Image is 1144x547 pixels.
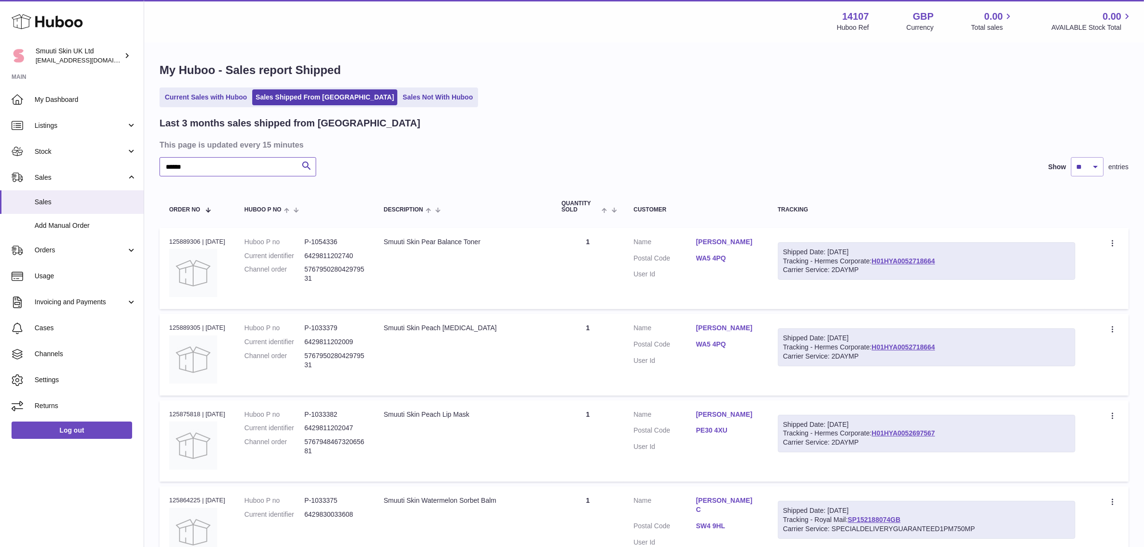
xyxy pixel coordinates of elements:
div: Shipped Date: [DATE] [783,334,1070,343]
a: WA5 4PQ [696,254,759,263]
dt: User Id [634,270,696,279]
a: PE30 4XU [696,426,759,435]
img: no-photo.jpg [169,422,217,470]
span: Stock [35,147,126,156]
div: 125864225 | [DATE] [169,496,225,505]
dd: P-1033375 [305,496,365,505]
div: Carrier Service: 2DAYMP [783,438,1070,447]
dt: Huboo P no [245,496,305,505]
dt: Huboo P no [245,410,305,419]
a: SP152188074GB [848,516,900,523]
strong: 14107 [842,10,869,23]
span: My Dashboard [35,95,136,104]
img: no-photo.jpg [169,249,217,297]
dt: Postal Code [634,340,696,351]
span: Orders [35,246,126,255]
div: Tracking - Royal Mail: [778,501,1075,539]
div: Shipped Date: [DATE] [783,506,1070,515]
img: no-photo.jpg [169,336,217,384]
span: Quantity Sold [562,200,600,213]
a: Sales Shipped From [GEOGRAPHIC_DATA] [252,89,397,105]
dt: Channel order [245,351,305,370]
a: Current Sales with Huboo [161,89,250,105]
span: Cases [35,323,136,333]
div: 125889306 | [DATE] [169,237,225,246]
dt: Current identifier [245,423,305,433]
div: Smuuti Skin Watermelon Sorbet Balm [384,496,542,505]
dd: 576795028042979531 [305,265,365,283]
dd: 6429830033608 [305,510,365,519]
span: Sales [35,198,136,207]
a: [PERSON_NAME] [696,410,759,419]
dt: Huboo P no [245,323,305,333]
span: [EMAIL_ADDRESS][DOMAIN_NAME] [36,56,141,64]
span: Channels [35,349,136,359]
dd: 576794846732065681 [305,437,365,456]
div: 125889305 | [DATE] [169,323,225,332]
dd: P-1054336 [305,237,365,247]
div: Tracking - Hermes Corporate: [778,415,1075,453]
div: Shipped Date: [DATE] [783,420,1070,429]
span: Settings [35,375,136,385]
label: Show [1048,162,1066,172]
dd: 6429811202047 [305,423,365,433]
span: entries [1108,162,1129,172]
div: Huboo Ref [837,23,869,32]
h2: Last 3 months sales shipped from [GEOGRAPHIC_DATA] [160,117,420,130]
dt: User Id [634,538,696,547]
div: Tracking - Hermes Corporate: [778,242,1075,280]
dd: 576795028042979531 [305,351,365,370]
div: Customer [634,207,759,213]
span: 0.00 [984,10,1003,23]
span: Huboo P no [245,207,282,213]
dt: Postal Code [634,254,696,265]
dd: 6429811202009 [305,337,365,347]
a: [PERSON_NAME] C [696,496,759,514]
dt: Current identifier [245,510,305,519]
dt: User Id [634,356,696,365]
div: Carrier Service: SPECIALDELIVERYGUARANTEED1PM750MP [783,524,1070,534]
span: Sales [35,173,126,182]
h3: This page is updated every 15 minutes [160,139,1126,150]
div: Smuuti Skin UK Ltd [36,47,122,65]
a: H01HYA0052718664 [872,257,935,265]
dt: Channel order [245,265,305,283]
dt: Current identifier [245,251,305,261]
div: Currency [907,23,934,32]
div: Shipped Date: [DATE] [783,248,1070,257]
dt: Name [634,323,696,335]
a: Sales Not With Huboo [399,89,476,105]
span: 0.00 [1103,10,1121,23]
div: Smuuti Skin Peach [MEDICAL_DATA] [384,323,542,333]
a: 0.00 Total sales [971,10,1014,32]
div: Smuuti Skin Peach Lip Mask [384,410,542,419]
span: Order No [169,207,200,213]
td: 1 [552,228,624,309]
td: 1 [552,400,624,482]
dt: Name [634,496,696,517]
a: [PERSON_NAME] [696,237,759,247]
dt: Huboo P no [245,237,305,247]
div: Smuuti Skin Pear Balance Toner [384,237,542,247]
h1: My Huboo - Sales report Shipped [160,62,1129,78]
div: Tracking [778,207,1075,213]
dt: User Id [634,442,696,451]
div: Carrier Service: 2DAYMP [783,352,1070,361]
a: H01HYA0052718664 [872,343,935,351]
a: Log out [12,422,132,439]
dt: Postal Code [634,426,696,437]
dt: Name [634,237,696,249]
div: Carrier Service: 2DAYMP [783,265,1070,274]
strong: GBP [913,10,934,23]
dt: Postal Code [634,522,696,533]
span: Total sales [971,23,1014,32]
a: WA5 4PQ [696,340,759,349]
dt: Name [634,410,696,422]
span: Returns [35,401,136,410]
dt: Current identifier [245,337,305,347]
div: 125875818 | [DATE] [169,410,225,419]
span: Add Manual Order [35,221,136,230]
dd: 6429811202740 [305,251,365,261]
span: Listings [35,121,126,130]
a: H01HYA0052697567 [872,429,935,437]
